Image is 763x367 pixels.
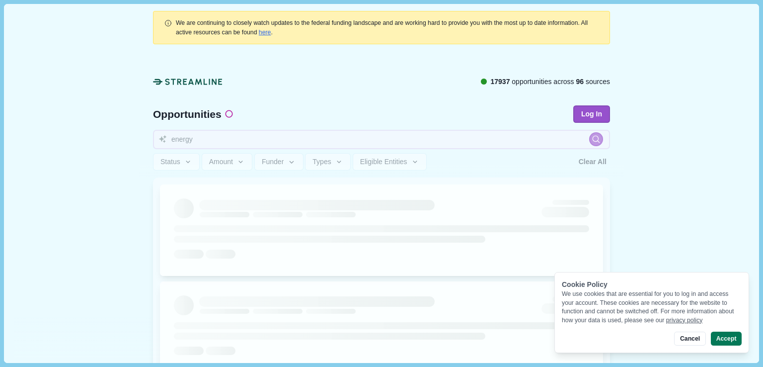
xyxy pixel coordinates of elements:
[576,78,584,86] span: 96
[562,290,742,325] div: We use cookies that are essential for you to log in and access your account. These cookies are ne...
[353,153,427,171] button: Eligible Entities
[153,153,200,171] button: Status
[209,158,233,166] span: Amount
[202,153,253,171] button: Amount
[160,158,180,166] span: Status
[312,158,331,166] span: Types
[573,105,610,123] button: Log In
[176,19,588,35] span: We are continuing to closely watch updates to the federal funding landscape and are working hard ...
[305,153,351,171] button: Types
[562,280,608,288] span: Cookie Policy
[259,29,271,36] a: here
[360,158,407,166] span: Eligible Entities
[711,332,742,346] button: Accept
[176,18,599,37] div: .
[153,109,222,119] span: Opportunities
[674,332,705,346] button: Cancel
[153,130,610,149] input: Search for funding
[262,158,284,166] span: Funder
[666,317,703,324] a: privacy policy
[490,78,510,86] span: 17937
[575,153,610,171] button: Clear All
[490,77,610,87] span: opportunities across sources
[254,153,304,171] button: Funder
